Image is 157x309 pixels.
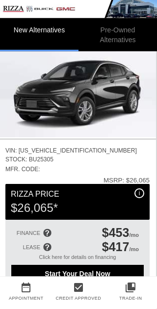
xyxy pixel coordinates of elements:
a: collections_bookmark [105,282,157,293]
div: Rizza Price [11,189,144,201]
a: Credit Approved [55,296,101,301]
div: FINANCE [17,231,40,236]
span: $453 [102,226,130,240]
div: /mo [102,226,139,240]
li: Pre-Owned Alternatives [78,18,157,51]
span: Start Your Deal Now [18,270,137,278]
div: LEASE [23,245,40,251]
div: MSRP: $26,065 [104,177,150,184]
a: Trade-In [119,296,142,301]
a: Appointment [9,296,44,301]
span: VIN: [5,148,17,154]
div: /mo [102,240,139,255]
span: $417 [102,240,130,254]
span: [US_VEHICLE_IDENTIFICATION_NUMBER] [19,148,137,154]
div: i [134,189,144,199]
div: $26,065* [11,201,144,216]
span: BU25305 [29,156,53,163]
span: STOCK: [5,156,27,163]
span: MFR. CODE: [5,166,40,173]
a: check_box [52,282,105,293]
div: Click here for details on financing [11,255,144,265]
